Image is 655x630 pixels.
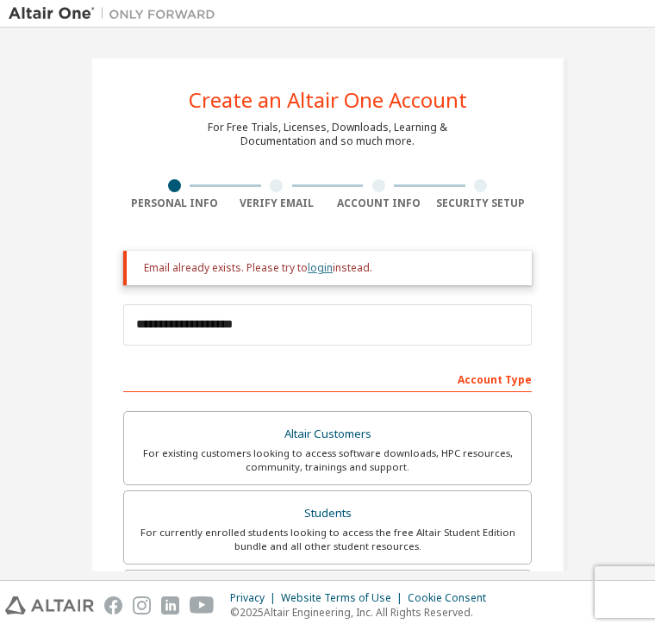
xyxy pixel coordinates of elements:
div: Account Type [123,365,532,392]
img: facebook.svg [104,596,122,614]
div: Verify Email [226,196,328,210]
div: Personal Info [123,196,226,210]
div: For Free Trials, Licenses, Downloads, Learning & Documentation and so much more. [208,121,447,148]
div: Create an Altair One Account [189,90,467,110]
div: For existing customers looking to access software downloads, HPC resources, community, trainings ... [134,446,521,474]
div: Altair Customers [134,422,521,446]
img: altair_logo.svg [5,596,94,614]
div: Website Terms of Use [281,591,408,605]
img: linkedin.svg [161,596,179,614]
img: youtube.svg [190,596,215,614]
div: For currently enrolled students looking to access the free Altair Student Edition bundle and all ... [134,526,521,553]
img: Altair One [9,5,224,22]
p: © 2025 Altair Engineering, Inc. All Rights Reserved. [230,605,496,620]
div: Security Setup [430,196,533,210]
div: Email already exists. Please try to instead. [144,261,518,275]
a: login [308,260,333,275]
div: Privacy [230,591,281,605]
div: Students [134,502,521,526]
div: Cookie Consent [408,591,496,605]
div: Account Info [327,196,430,210]
img: instagram.svg [133,596,151,614]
